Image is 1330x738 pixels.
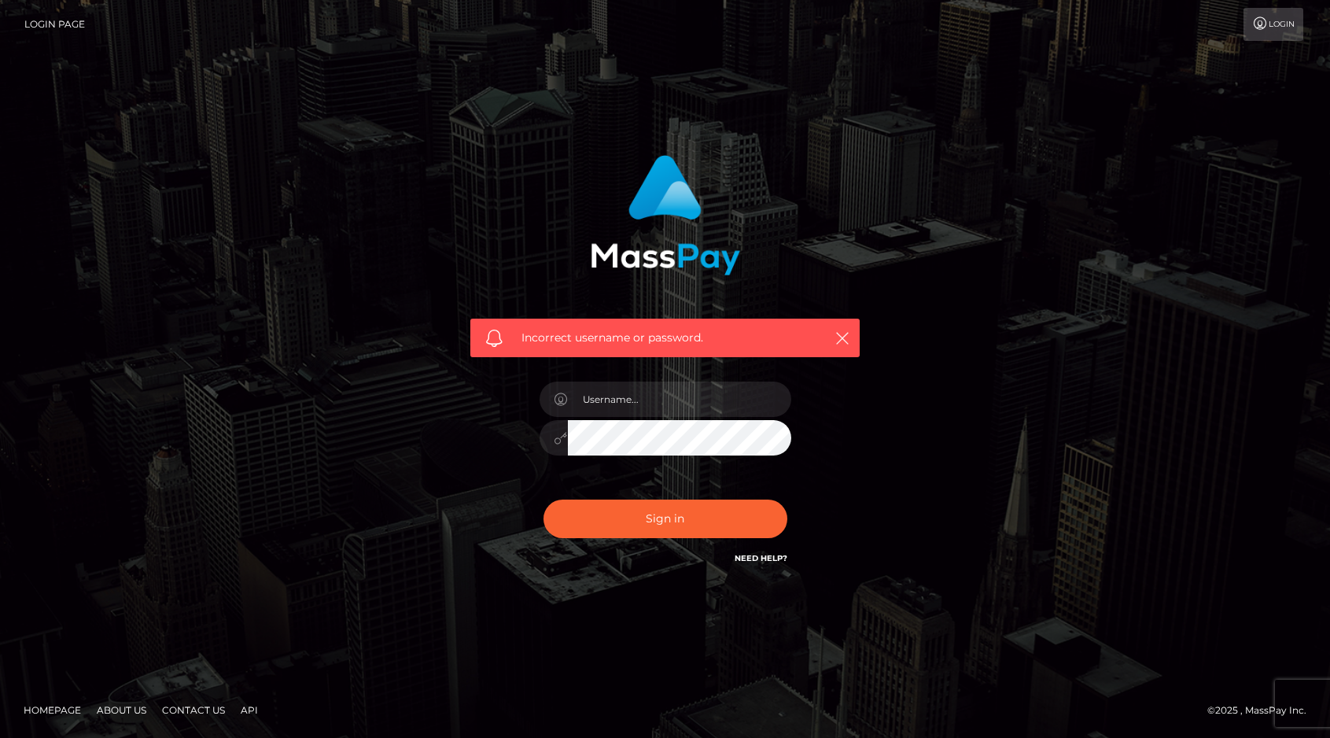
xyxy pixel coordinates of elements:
[90,698,153,722] a: About Us
[234,698,264,722] a: API
[1243,8,1303,41] a: Login
[24,8,85,41] a: Login Page
[568,382,791,417] input: Username...
[17,698,87,722] a: Homepage
[1207,702,1318,719] div: © 2025 , MassPay Inc.
[156,698,231,722] a: Contact Us
[521,330,809,346] span: Incorrect username or password.
[735,553,787,563] a: Need Help?
[591,155,740,275] img: MassPay Login
[543,500,787,538] button: Sign in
